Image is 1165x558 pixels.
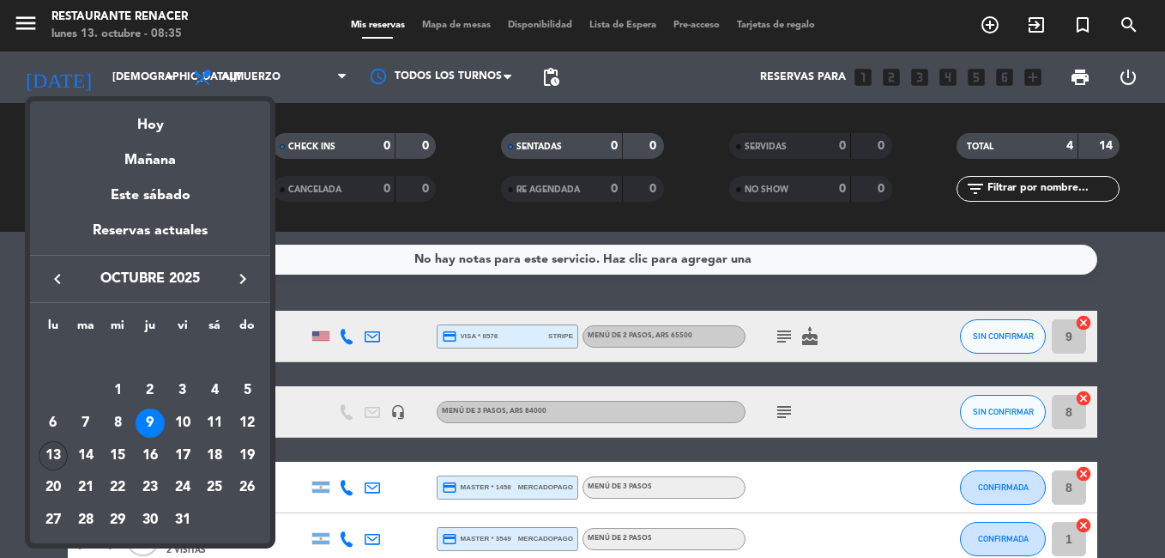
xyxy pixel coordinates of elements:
button: keyboard_arrow_right [227,268,258,290]
button: keyboard_arrow_left [42,268,73,290]
td: 2 de octubre de 2025 [134,375,166,408]
td: 17 de octubre de 2025 [166,440,199,472]
div: 16 [136,441,165,470]
td: OCT. [37,343,263,375]
td: 23 de octubre de 2025 [134,472,166,505]
div: 2 [136,376,165,405]
td: 8 de octubre de 2025 [101,407,134,440]
div: 12 [232,409,262,438]
span: octubre 2025 [73,268,227,290]
td: 15 de octubre de 2025 [101,440,134,472]
div: 21 [71,474,100,503]
td: 21 de octubre de 2025 [69,472,102,505]
th: lunes [37,316,69,343]
div: 27 [39,506,68,535]
div: 11 [200,409,229,438]
td: 9 de octubre de 2025 [134,407,166,440]
td: 24 de octubre de 2025 [166,472,199,505]
td: 4 de octubre de 2025 [199,375,232,408]
td: 11 de octubre de 2025 [199,407,232,440]
th: domingo [231,316,263,343]
td: 3 de octubre de 2025 [166,375,199,408]
div: Mañana [30,136,270,172]
div: 25 [200,474,229,503]
td: 22 de octubre de 2025 [101,472,134,505]
td: 31 de octubre de 2025 [166,504,199,537]
div: 3 [168,376,197,405]
div: 26 [232,474,262,503]
td: 27 de octubre de 2025 [37,504,69,537]
div: Reservas actuales [30,220,270,255]
td: 5 de octubre de 2025 [231,375,263,408]
div: 23 [136,474,165,503]
td: 14 de octubre de 2025 [69,440,102,472]
th: jueves [134,316,166,343]
div: 14 [71,441,100,470]
td: 26 de octubre de 2025 [231,472,263,505]
th: viernes [166,316,199,343]
div: 28 [71,506,100,535]
td: 30 de octubre de 2025 [134,504,166,537]
div: 5 [232,376,262,405]
th: miércoles [101,316,134,343]
div: 30 [136,506,165,535]
td: 10 de octubre de 2025 [166,407,199,440]
i: keyboard_arrow_left [47,269,68,289]
td: 12 de octubre de 2025 [231,407,263,440]
div: 20 [39,474,68,503]
td: 28 de octubre de 2025 [69,504,102,537]
td: 6 de octubre de 2025 [37,407,69,440]
div: 17 [168,441,197,470]
div: 10 [168,409,197,438]
td: 20 de octubre de 2025 [37,472,69,505]
th: sábado [199,316,232,343]
div: 6 [39,409,68,438]
td: 19 de octubre de 2025 [231,440,263,472]
td: 7 de octubre de 2025 [69,407,102,440]
th: martes [69,316,102,343]
td: 1 de octubre de 2025 [101,375,134,408]
div: Este sábado [30,172,270,220]
div: 9 [136,409,165,438]
div: 31 [168,506,197,535]
td: 25 de octubre de 2025 [199,472,232,505]
div: 22 [103,474,132,503]
div: 4 [200,376,229,405]
div: 13 [39,441,68,470]
div: 24 [168,474,197,503]
div: 1 [103,376,132,405]
td: 13 de octubre de 2025 [37,440,69,472]
div: 8 [103,409,132,438]
td: 29 de octubre de 2025 [101,504,134,537]
div: 29 [103,506,132,535]
div: 7 [71,409,100,438]
td: 16 de octubre de 2025 [134,440,166,472]
i: keyboard_arrow_right [232,269,253,289]
td: 18 de octubre de 2025 [199,440,232,472]
div: Hoy [30,101,270,136]
div: 18 [200,441,229,470]
div: 19 [232,441,262,470]
div: 15 [103,441,132,470]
